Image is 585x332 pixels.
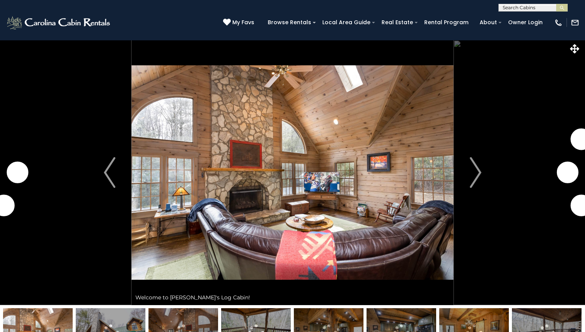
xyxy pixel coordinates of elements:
[223,18,256,27] a: My Favs
[420,17,472,28] a: Rental Program
[504,17,547,28] a: Owner Login
[476,17,501,28] a: About
[6,15,112,30] img: White-1-2.png
[264,17,315,28] a: Browse Rentals
[378,17,417,28] a: Real Estate
[470,157,481,188] img: arrow
[571,18,579,27] img: mail-regular-white.png
[104,157,115,188] img: arrow
[232,18,254,27] span: My Favs
[554,18,563,27] img: phone-regular-white.png
[453,40,498,305] button: Next
[88,40,132,305] button: Previous
[318,17,374,28] a: Local Area Guide
[132,290,453,305] div: Welcome to [PERSON_NAME]'s Log Cabin!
